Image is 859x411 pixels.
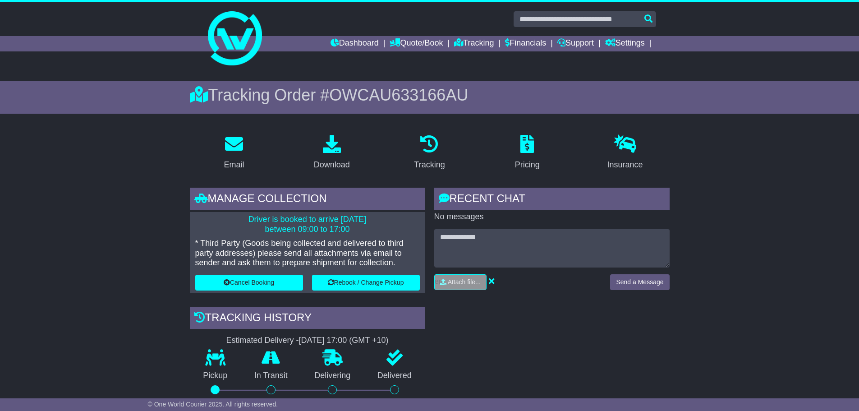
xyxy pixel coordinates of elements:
[148,401,278,408] span: © One World Courier 2025. All rights reserved.
[605,36,645,51] a: Settings
[299,336,389,346] div: [DATE] 17:00 (GMT +10)
[195,239,420,268] p: * Third Party (Goods being collected and delivered to third party addresses) please send all atta...
[190,307,425,331] div: Tracking history
[434,212,670,222] p: No messages
[331,36,379,51] a: Dashboard
[314,159,350,171] div: Download
[408,132,450,174] a: Tracking
[190,371,241,381] p: Pickup
[607,159,643,171] div: Insurance
[195,215,420,234] p: Driver is booked to arrive [DATE] between 09:00 to 17:00
[515,159,540,171] div: Pricing
[308,132,356,174] a: Download
[610,274,669,290] button: Send a Message
[557,36,594,51] a: Support
[364,371,425,381] p: Delivered
[434,188,670,212] div: RECENT CHAT
[602,132,649,174] a: Insurance
[505,36,546,51] a: Financials
[190,336,425,346] div: Estimated Delivery -
[241,371,301,381] p: In Transit
[190,188,425,212] div: Manage collection
[301,371,364,381] p: Delivering
[390,36,443,51] a: Quote/Book
[454,36,494,51] a: Tracking
[224,159,244,171] div: Email
[190,85,670,105] div: Tracking Order #
[312,275,420,291] button: Rebook / Change Pickup
[414,159,445,171] div: Tracking
[509,132,546,174] a: Pricing
[195,275,303,291] button: Cancel Booking
[218,132,250,174] a: Email
[329,86,468,104] span: OWCAU633166AU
